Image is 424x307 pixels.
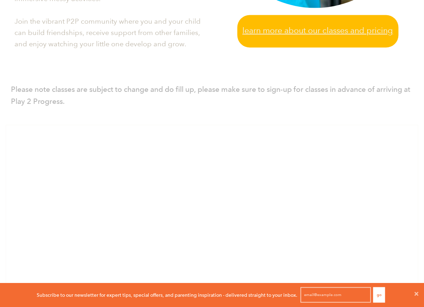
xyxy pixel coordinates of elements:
[301,287,371,303] input: email@example.com
[373,287,385,303] button: Go
[37,291,297,299] p: Subscribe to our newsletter for expert tips, special offers, and parenting inspiration - delivere...
[243,24,393,37] span: Learn more about our classes and pricing
[14,17,201,48] span: Join the vibrant P2P community where you and your child can build friendships, receive support fr...
[237,15,399,48] a: Learn more about our classes and pricing
[11,84,413,107] p: Please note classes are subject to change and do fill up, please make sure to sign-up for classes...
